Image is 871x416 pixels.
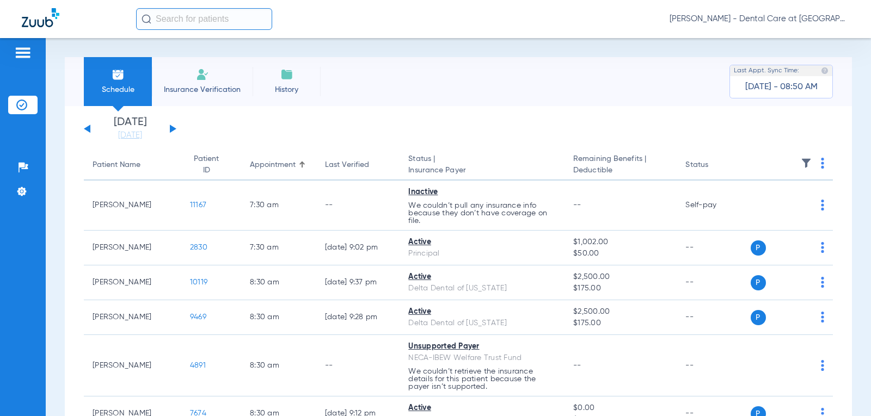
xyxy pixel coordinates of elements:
[316,265,400,300] td: [DATE] 9:37 PM
[250,159,296,171] div: Appointment
[84,231,181,265] td: [PERSON_NAME]
[821,200,824,210] img: group-dot-blue.svg
[821,312,824,322] img: group-dot-blue.svg
[241,181,316,231] td: 7:30 AM
[93,159,140,171] div: Patient Name
[136,8,272,30] input: Search for patients
[92,84,144,95] span: Schedule
[241,265,316,300] td: 8:30 AM
[408,165,556,176] span: Insurance Payer
[84,300,181,335] td: [PERSON_NAME]
[677,335,750,396] td: --
[84,335,181,396] td: [PERSON_NAME]
[573,318,668,329] span: $175.00
[734,65,799,76] span: Last Appt. Sync Time:
[751,275,766,290] span: P
[573,248,668,259] span: $50.00
[821,360,824,371] img: group-dot-blue.svg
[408,368,556,390] p: We couldn’t retrieve the insurance details for this patient because the payer isn’t supported.
[677,265,750,300] td: --
[573,201,581,209] span: --
[84,181,181,231] td: [PERSON_NAME]
[97,117,163,141] li: [DATE]
[190,201,206,209] span: 11167
[241,335,316,396] td: 8:30 AM
[316,181,400,231] td: --
[408,187,556,198] div: Inactive
[565,150,677,181] th: Remaining Benefits |
[280,68,293,81] img: History
[408,202,556,225] p: We couldn’t pull any insurance info because they don’t have coverage on file.
[84,265,181,300] td: [PERSON_NAME]
[408,341,556,352] div: Unsupported Payer
[325,159,369,171] div: Last Verified
[160,84,244,95] span: Insurance Verification
[573,237,668,248] span: $1,002.00
[316,300,400,335] td: [DATE] 9:28 PM
[112,68,125,81] img: Schedule
[670,14,849,24] span: [PERSON_NAME] - Dental Care at [GEOGRAPHIC_DATA]
[190,362,206,369] span: 4891
[677,300,750,335] td: --
[190,244,207,251] span: 2830
[573,283,668,294] span: $175.00
[316,231,400,265] td: [DATE] 9:02 PM
[190,313,206,321] span: 9469
[261,84,312,95] span: History
[408,271,556,283] div: Active
[190,278,207,286] span: 10119
[316,335,400,396] td: --
[801,158,812,169] img: filter.svg
[408,283,556,294] div: Delta Dental of [US_STATE]
[573,402,668,414] span: $0.00
[241,300,316,335] td: 8:30 AM
[408,248,556,259] div: Principal
[400,150,565,181] th: Status |
[22,8,59,27] img: Zuub Logo
[573,165,668,176] span: Deductible
[573,306,668,318] span: $2,500.00
[190,153,232,176] div: Patient ID
[14,46,32,59] img: hamburger-icon
[408,352,556,364] div: NECA-IBEW Welfare Trust Fund
[408,318,556,329] div: Delta Dental of [US_STATE]
[751,240,766,256] span: P
[408,306,556,318] div: Active
[677,231,750,265] td: --
[142,14,151,24] img: Search Icon
[821,67,829,74] img: last sync help info
[745,82,818,92] span: [DATE] - 08:50 AM
[751,310,766,325] span: P
[821,242,824,253] img: group-dot-blue.svg
[573,271,668,283] span: $2,500.00
[190,153,223,176] div: Patient ID
[408,237,556,248] div: Active
[821,277,824,288] img: group-dot-blue.svg
[573,362,581,369] span: --
[241,231,316,265] td: 7:30 AM
[677,181,750,231] td: Self-pay
[325,159,391,171] div: Last Verified
[93,159,173,171] div: Patient Name
[408,402,556,414] div: Active
[250,159,308,171] div: Appointment
[97,130,163,141] a: [DATE]
[677,150,750,181] th: Status
[821,158,824,169] img: group-dot-blue.svg
[196,68,209,81] img: Manual Insurance Verification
